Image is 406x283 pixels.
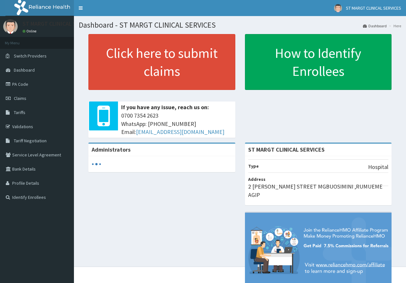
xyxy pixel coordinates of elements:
[334,4,342,12] img: User Image
[245,34,392,90] a: How to Identify Enrollees
[121,103,209,111] b: If you have any issue, reach us on:
[79,21,401,29] h1: Dashboard - ST MARGT CLINICAL SERVICES
[23,21,96,27] p: ST MARGT CLINICAL SERVICES
[88,34,235,90] a: Click here to submit claims
[248,176,266,182] b: Address
[14,67,35,73] span: Dashboard
[14,138,47,144] span: Tariff Negotiation
[368,163,388,171] p: Hospital
[14,110,25,115] span: Tariffs
[92,146,131,153] b: Administrators
[3,19,18,34] img: User Image
[121,111,232,136] span: 0700 7354 2623 WhatsApp: [PHONE_NUMBER] Email:
[14,95,26,101] span: Claims
[136,128,224,136] a: [EMAIL_ADDRESS][DOMAIN_NAME]
[23,29,38,33] a: Online
[387,23,401,29] li: Here
[248,146,325,153] strong: ST MARGT CLINICAL SERVICES
[92,159,101,169] svg: audio-loading
[346,5,401,11] span: ST MARGT CLINICAL SERVICES
[248,163,259,169] b: Type
[363,23,387,29] a: Dashboard
[248,182,389,199] p: 2 [PERSON_NAME] STREET MGBUOSIMINI ,RUMUEME AGIP
[14,53,47,59] span: Switch Providers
